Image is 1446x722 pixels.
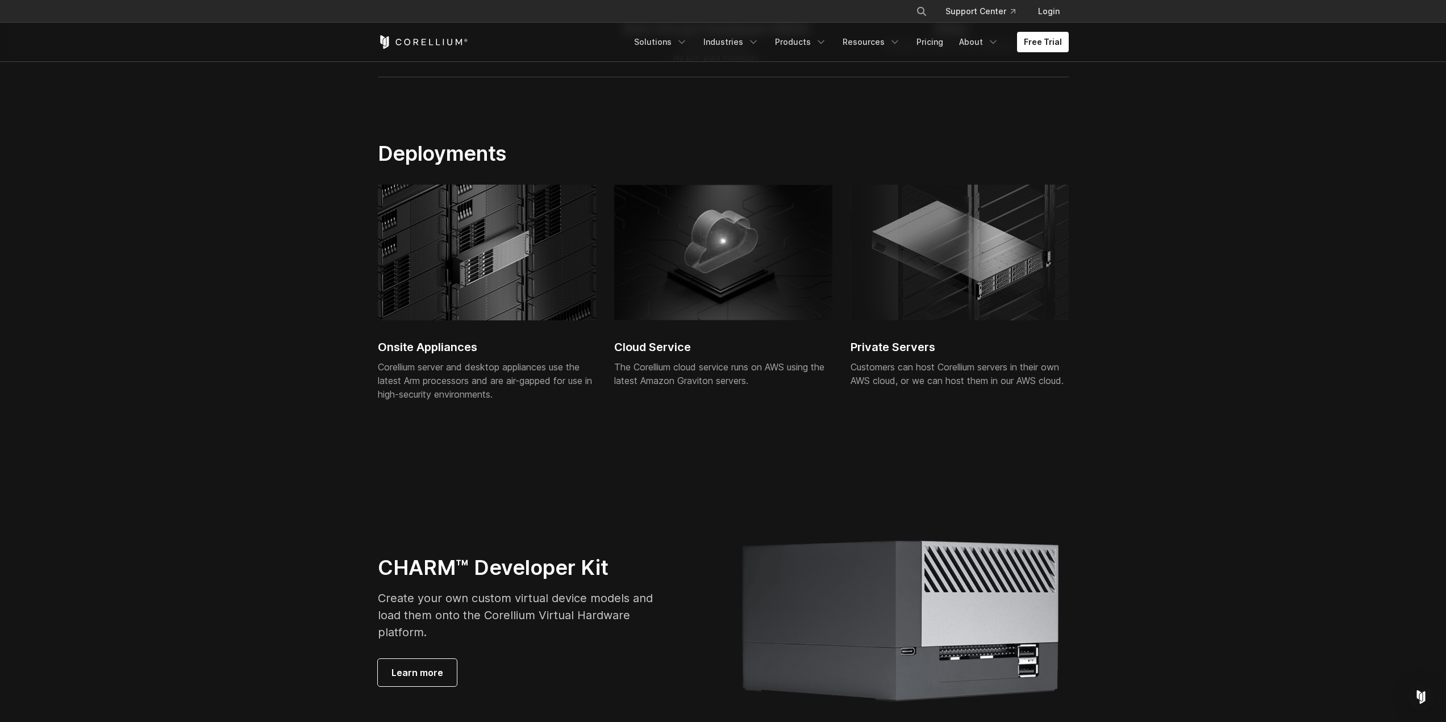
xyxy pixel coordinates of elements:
span: Create your own custom virtual device models and load them onto the Corellium Virtual Hardware pl... [378,591,653,639]
h2: Private Servers [851,339,1069,356]
div: Navigation Menu [902,1,1069,22]
button: Search [911,1,932,22]
h2: Cloud Service [614,339,832,356]
span: Learn more [391,666,443,679]
div: Navigation Menu [627,32,1069,52]
a: Products [768,32,834,52]
img: Corellium Viper servers [735,534,1069,707]
a: Support Center [936,1,1024,22]
a: Solutions [627,32,694,52]
div: Customers can host Corellium servers in their own AWS cloud, or we can host them in our AWS cloud. [851,360,1069,387]
img: Onsite Appliances for Corellium server and desktop appliances [378,185,596,320]
a: Corellium Home [378,35,468,49]
h2: Onsite Appliances [378,339,596,356]
img: Corellium CHARM Developer Kit [851,185,1069,320]
a: Free Trial [1017,32,1069,52]
a: Industries [697,32,766,52]
a: Login [1029,1,1069,22]
h3: CHARM™ Developer Kit [378,555,656,581]
h2: Deployments [378,141,831,166]
img: Corellium platform cloud service [614,185,832,320]
div: The Corellium cloud service runs on AWS using the latest Amazon Graviton servers. [614,360,832,387]
a: Learn more [378,659,457,686]
div: Corellium server and desktop appliances use the latest Arm processors and are air-gapped for use ... [378,360,596,401]
a: About [952,32,1006,52]
a: Resources [836,32,907,52]
a: Pricing [910,32,950,52]
div: Open Intercom Messenger [1407,683,1435,711]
